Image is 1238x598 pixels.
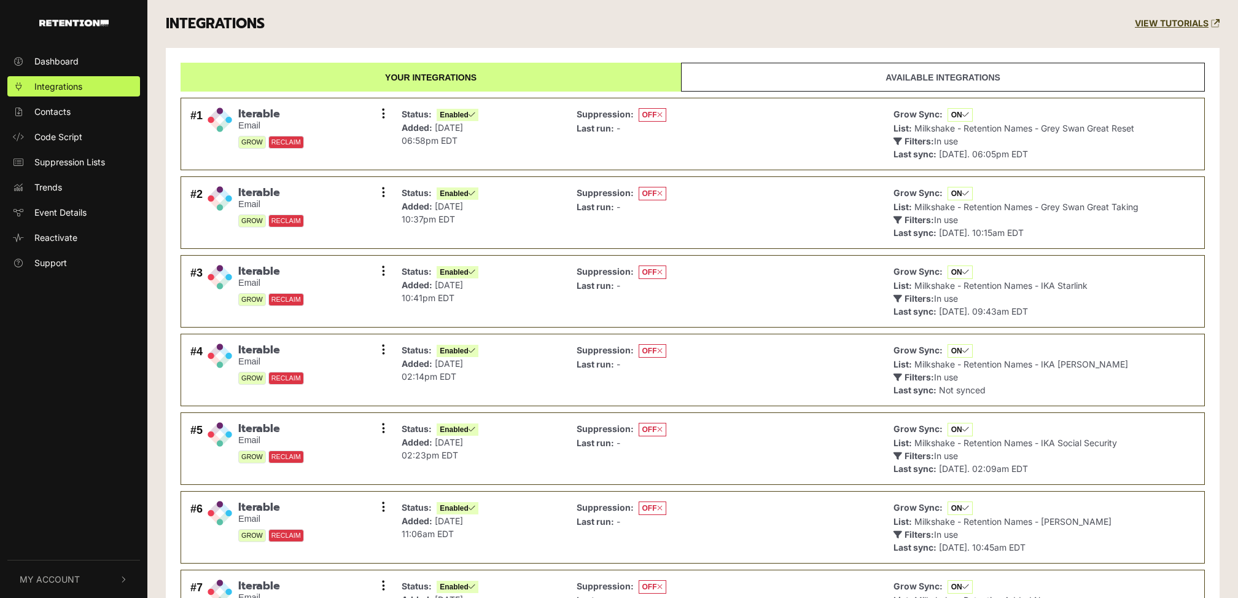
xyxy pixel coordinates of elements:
[268,293,304,306] span: RECLAIM
[402,437,463,460] span: [DATE] 02:23pm EDT
[617,280,620,291] span: -
[577,581,634,591] strong: Suppression:
[914,438,1117,448] span: Milkshake - Retention Names - IKA Social Security
[639,108,666,122] span: OFF
[893,266,943,277] strong: Grow Sync:
[402,423,432,434] strong: Status:
[34,206,87,219] span: Event Details
[34,130,82,143] span: Code Script
[34,80,82,93] span: Integrations
[893,202,912,212] strong: List:
[893,438,912,448] strong: List:
[268,372,304,385] span: RECLAIM
[208,265,232,289] img: Iterable
[238,422,304,436] span: Iterable
[402,516,432,526] strong: Added:
[577,187,634,198] strong: Suppression:
[208,108,232,132] img: Iterable
[7,253,140,273] a: Support
[948,266,973,279] span: ON
[893,423,943,434] strong: Grow Sync:
[893,149,936,159] strong: Last sync:
[893,463,936,474] strong: Last sync:
[238,529,266,542] span: GROW
[893,502,943,513] strong: Grow Sync:
[268,450,304,463] span: RECLAIM
[7,227,140,248] a: Reactivate
[34,231,77,244] span: Reactivate
[402,201,432,211] strong: Added:
[893,385,936,395] strong: Last sync:
[948,108,973,122] span: ON
[939,463,1028,474] span: [DATE]. 02:09am EDT
[939,149,1028,159] span: [DATE]. 06:05pm EDT
[617,359,620,369] span: -
[939,385,986,395] span: Not synced
[437,502,478,514] span: Enabled
[939,306,1028,317] span: [DATE]. 09:43am EDT
[238,293,266,306] span: GROW
[893,306,936,317] strong: Last sync:
[208,186,232,211] img: Iterable
[268,529,304,542] span: RECLAIM
[577,423,634,434] strong: Suppression:
[7,152,140,172] a: Suppression Lists
[20,573,80,586] span: My Account
[208,501,232,525] img: Iterable
[402,516,463,539] span: [DATE] 11:06am EDT
[893,528,1111,541] p: In use
[34,155,105,168] span: Suppression Lists
[190,108,203,160] div: #1
[577,266,634,277] strong: Suppression:
[437,581,478,593] span: Enabled
[238,344,304,357] span: Iterable
[402,187,432,198] strong: Status:
[34,105,71,118] span: Contacts
[639,344,666,358] span: OFF
[948,423,973,436] span: ON
[238,501,304,514] span: Iterable
[948,502,973,515] span: ON
[238,514,304,524] small: Email
[893,109,943,119] strong: Grow Sync:
[402,109,432,119] strong: Status:
[914,123,1134,133] span: Milkshake - Retention Names - Grey Swan Great Reset
[238,450,266,463] span: GROW
[7,202,140,222] a: Event Details
[7,76,140,96] a: Integrations
[577,516,614,527] strong: Last run:
[437,109,478,121] span: Enabled
[893,542,936,553] strong: Last sync:
[948,344,973,358] span: ON
[238,108,304,121] span: Iterable
[437,345,478,357] span: Enabled
[268,136,304,149] span: RECLAIM
[166,15,265,33] h3: INTEGRATIONS
[7,101,140,122] a: Contacts
[402,581,432,591] strong: Status:
[190,265,203,318] div: #3
[402,358,432,369] strong: Added:
[238,372,266,385] span: GROW
[905,136,934,146] strong: Filters:
[238,214,266,227] span: GROW
[617,123,620,133] span: -
[238,356,304,367] small: Email
[893,123,912,133] strong: List:
[402,122,432,133] strong: Added:
[639,580,666,594] span: OFF
[577,280,614,291] strong: Last run:
[617,438,620,448] span: -
[402,280,463,303] span: [DATE] 10:41pm EDT
[402,201,463,224] span: [DATE] 10:37pm EDT
[402,502,432,513] strong: Status:
[437,187,478,200] span: Enabled
[893,213,1139,226] p: In use
[402,437,432,447] strong: Added:
[39,20,109,26] img: Retention.com
[893,371,1128,384] p: In use
[893,359,912,369] strong: List:
[905,214,934,225] strong: Filters:
[238,435,304,446] small: Email
[1135,18,1220,29] a: VIEW TUTORIALS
